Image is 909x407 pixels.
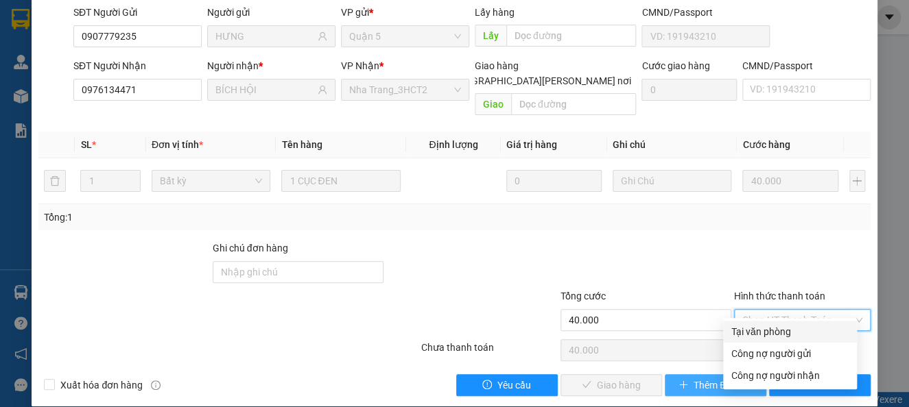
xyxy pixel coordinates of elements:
[73,58,202,73] div: SĐT Người Nhận
[560,291,606,301] span: Tổng cước
[723,343,857,365] div: Cước gửi hàng sẽ được ghi vào công nợ của người gửi
[506,25,637,47] input: Dọc đường
[207,5,335,20] div: Người gửi
[734,291,825,301] label: Hình thức thanh toán
[506,139,557,150] span: Giá trị hàng
[115,52,189,63] b: [DOMAIN_NAME]
[318,32,327,41] span: user
[497,378,531,393] span: Yêu cầu
[84,20,136,84] b: Gửi khách hàng
[641,25,770,47] input: VD: 191943210
[281,139,322,150] span: Tên hàng
[731,324,849,339] div: Tại văn phòng
[55,378,148,393] span: Xuất hóa đơn hàng
[641,60,709,71] label: Cước giao hàng
[742,58,871,73] div: CMND/Passport
[678,380,688,391] span: plus
[641,79,736,101] input: Cước giao hàng
[506,170,602,192] input: 0
[723,365,857,386] div: Cước gửi hàng sẽ được ghi vào công nợ của người nhận
[80,139,91,150] span: SL
[207,58,335,73] div: Người nhận
[17,88,75,177] b: Phương Nam Express
[742,170,838,192] input: 0
[613,170,732,192] input: Ghi Chú
[694,378,752,393] span: Thêm ĐH mới
[482,380,492,391] span: exclamation-circle
[475,7,515,18] span: Lấy hàng
[215,29,315,44] input: Tên người gửi
[213,243,288,254] label: Ghi chú đơn hàng
[152,139,203,150] span: Đơn vị tính
[731,368,849,383] div: Công nợ người nhận
[475,60,519,71] span: Giao hàng
[475,25,506,47] span: Lấy
[151,380,161,390] span: info-circle
[44,170,66,192] button: delete
[420,340,559,364] div: Chưa thanh toán
[115,65,189,82] li: (c) 2017
[641,5,770,20] div: CMND/Passport
[341,60,379,71] span: VP Nhận
[607,132,737,158] th: Ghi chú
[318,85,327,95] span: user
[160,171,263,191] span: Bất kỳ
[475,93,511,115] span: Giao
[213,261,383,283] input: Ghi chú đơn hàng
[73,5,202,20] div: SĐT Người Gửi
[665,374,766,396] button: plusThêm ĐH mới
[560,374,662,396] button: checkGiao hàng
[349,79,461,100] span: Nha Trang_3HCT2
[349,26,461,47] span: Quận 5
[849,170,865,192] button: plus
[742,139,790,150] span: Cước hàng
[215,82,315,97] input: Tên người nhận
[149,17,182,50] img: logo.jpg
[456,374,558,396] button: exclamation-circleYêu cầu
[429,139,477,150] span: Định lượng
[341,5,469,20] div: VP gửi
[44,210,352,225] div: Tổng: 1
[511,93,637,115] input: Dọc đường
[281,170,401,192] input: VD: Bàn, Ghế
[731,346,849,361] div: Công nợ người gửi
[443,73,636,88] span: [GEOGRAPHIC_DATA][PERSON_NAME] nơi
[742,310,862,330] span: Chọn HT Thanh Toán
